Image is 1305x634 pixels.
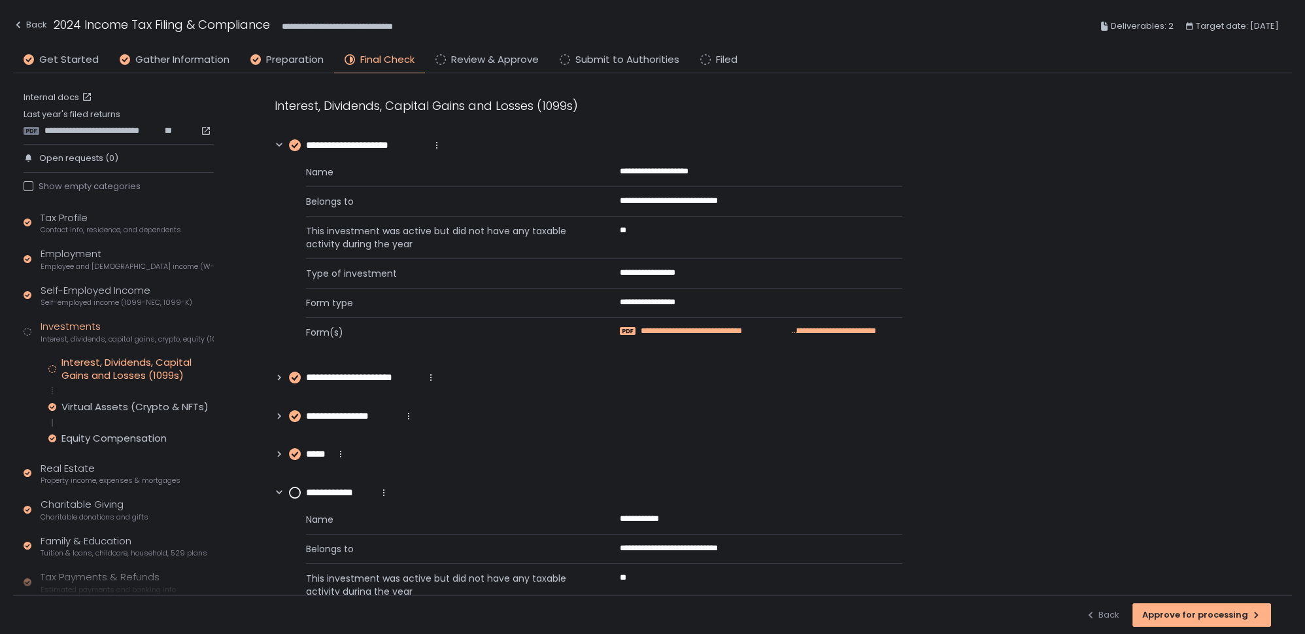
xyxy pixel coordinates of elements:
div: Investments [41,319,214,344]
span: Employee and [DEMOGRAPHIC_DATA] income (W-2s) [41,262,214,272]
span: Preparation [266,52,324,67]
button: Back [1085,603,1119,627]
span: This investment was active but did not have any taxable activity during the year [306,572,588,598]
div: Approve for processing [1142,609,1261,621]
div: Virtual Assets (Crypto & NFTs) [61,400,209,414]
span: Property income, expenses & mortgages [41,476,180,485]
span: Deliverables: 2 [1111,18,1174,34]
div: Real Estate [41,461,180,486]
span: Open requests (0) [39,152,118,164]
span: Interest, dividends, capital gains, crypto, equity (1099s, K-1s) [41,334,214,344]
button: Approve for processing [1132,603,1271,627]
span: This investment was active but did not have any taxable activity during the year [306,224,588,251]
div: Self-Employed Income [41,283,192,308]
h1: 2024 Income Tax Filing & Compliance [54,16,270,33]
span: Get Started [39,52,99,67]
span: Belongs to [306,542,588,555]
div: Interest, Dividends, Capital Gains and Losses (1099s) [275,97,902,114]
span: Estimated payments and banking info [41,585,176,595]
div: Tax Payments & Refunds [41,570,176,595]
div: Family & Education [41,534,207,559]
span: Belongs to [306,195,588,208]
span: Name [306,166,588,179]
div: Back [1085,609,1119,621]
div: Charitable Giving [41,497,148,522]
span: Charitable donations and gifts [41,512,148,522]
div: Last year's filed returns [24,109,214,136]
a: Internal docs [24,92,95,103]
button: Back [13,16,47,37]
div: Back [13,17,47,33]
span: Self-employed income (1099-NEC, 1099-K) [41,298,192,308]
span: Form type [306,296,588,309]
span: Review & Approve [451,52,539,67]
span: Gather Information [135,52,229,67]
span: Filed [716,52,737,67]
div: Tax Profile [41,211,181,236]
div: Interest, Dividends, Capital Gains and Losses (1099s) [61,356,214,382]
div: Employment [41,247,214,272]
span: Tuition & loans, childcare, household, 529 plans [41,548,207,558]
div: Equity Compensation [61,432,167,445]
span: Submit to Authorities [575,52,679,67]
span: Type of investment [306,267,588,280]
span: Form(s) [306,326,588,339]
span: Final Check [360,52,415,67]
span: Contact info, residence, and dependents [41,225,181,235]
span: Name [306,513,588,526]
span: Target date: [DATE] [1196,18,1279,34]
